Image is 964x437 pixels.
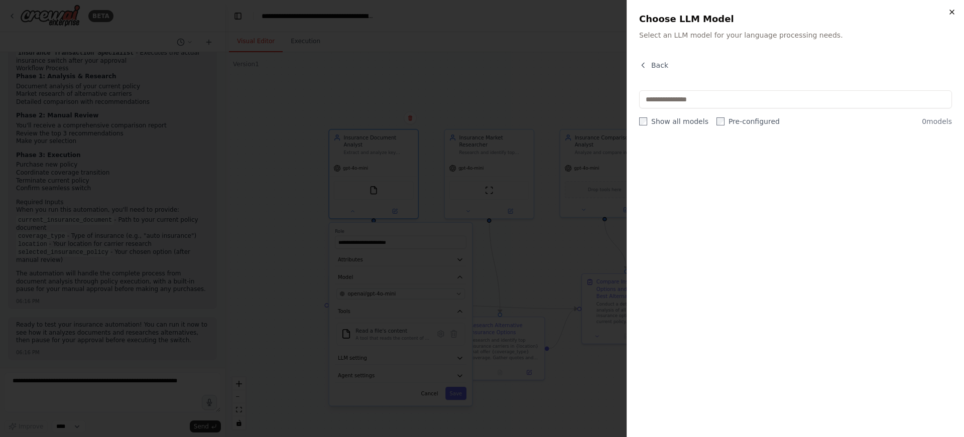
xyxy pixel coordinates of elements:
[639,116,708,126] label: Show all models
[639,30,952,40] p: Select an LLM model for your language processing needs.
[716,117,725,125] input: Pre-configured
[922,116,952,126] span: 0 models
[639,12,952,26] h2: Choose LLM Model
[639,60,668,70] button: Back
[639,117,647,125] input: Show all models
[716,116,780,126] label: Pre-configured
[651,60,668,70] span: Back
